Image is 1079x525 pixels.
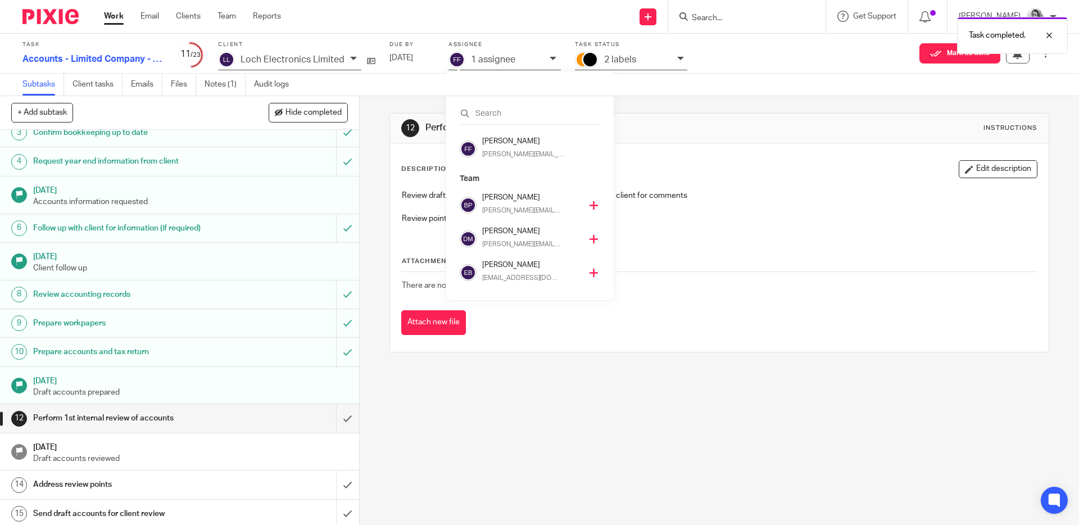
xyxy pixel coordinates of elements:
span: Hide completed [285,108,342,117]
span: There are no files attached to this task. [402,282,537,289]
p: Review draft accounts against workpapers before sending to client for comments [402,190,1036,201]
h1: Request year end information from client [33,153,228,170]
div: 4 [11,154,27,170]
p: Draft accounts prepared [33,387,348,398]
button: Hide completed [269,103,348,122]
div: 14 [11,477,27,493]
label: Assignee [448,41,561,48]
a: Emails [131,74,162,96]
h4: [PERSON_NAME] [482,192,581,203]
div: 10 [11,344,27,360]
div: Instructions [983,124,1037,133]
p: Task completed. [969,30,1026,41]
a: Notes (1) [205,74,246,96]
a: Audit logs [254,74,297,96]
a: Reports [253,11,281,22]
button: Edit description [959,160,1037,178]
div: 6 [11,220,27,236]
span: [DATE] [389,54,413,62]
p: [PERSON_NAME][EMAIL_ADDRESS][DOMAIN_NAME] [482,206,561,216]
a: Client tasks [72,74,123,96]
h4: [PERSON_NAME] [482,260,581,270]
h1: Follow up with client for information (if required) [33,220,228,237]
p: Team [460,173,600,185]
div: 11 [177,48,204,61]
p: [PERSON_NAME][EMAIL_ADDRESS][DOMAIN_NAME] [482,239,561,250]
div: 9 [11,315,27,331]
a: Subtasks [22,74,64,96]
h1: Send draft accounts for client review [33,505,228,522]
h1: Prepare workpapers [33,315,228,332]
img: svg%3E [460,141,477,157]
p: 1 assignee [471,55,515,65]
p: Draft accounts reviewed [33,453,348,464]
label: Due by [389,41,434,48]
h1: [DATE] [33,373,348,387]
img: svg%3E [448,51,465,68]
input: Search [460,108,600,119]
a: Team [217,11,236,22]
button: Attach new file [401,310,466,336]
p: 2 labels [604,55,636,65]
a: Work [104,11,124,22]
p: Client follow up [33,262,348,274]
label: Client [218,41,375,48]
h1: Confirm bookkeeping up to date [33,124,228,141]
a: Clients [176,11,201,22]
h1: Perform 1st internal review of accounts [33,410,228,427]
h4: [PERSON_NAME] [482,226,581,237]
button: + Add subtask [11,103,73,122]
p: Loch Electronics Limited [241,55,344,65]
div: 12 [11,411,27,427]
img: IMG-0056.JPG [1026,8,1044,26]
h1: Address review points [33,476,228,493]
div: 3 [11,125,27,141]
h1: Prepare accounts and tax return [33,343,228,360]
h1: [DATE] [33,248,348,262]
h1: [DATE] [33,439,348,453]
div: 15 [11,506,27,522]
p: [EMAIL_ADDRESS][DOMAIN_NAME] [482,273,561,283]
img: svg%3E [460,197,477,214]
img: svg%3E [460,264,477,281]
h4: [PERSON_NAME] [482,136,586,147]
p: Accounts information requested [33,196,348,207]
p: [PERSON_NAME][EMAIL_ADDRESS][DOMAIN_NAME] [482,150,565,160]
img: svg%3E [460,230,477,247]
h1: [DATE] [33,182,348,196]
img: svg%3E [218,51,235,68]
p: Review points to be left in Workpapers. [402,213,1036,224]
small: /23 [191,52,201,58]
p: Description [401,165,451,174]
div: 12 [401,119,419,137]
h1: Review accounting records [33,286,228,303]
h1: Perform 1st internal review of accounts [425,122,743,134]
img: Pixie [22,9,79,24]
span: Attachments [402,258,456,264]
a: Files [171,74,196,96]
a: Email [140,11,159,22]
label: Task [22,41,163,48]
div: 8 [11,287,27,302]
